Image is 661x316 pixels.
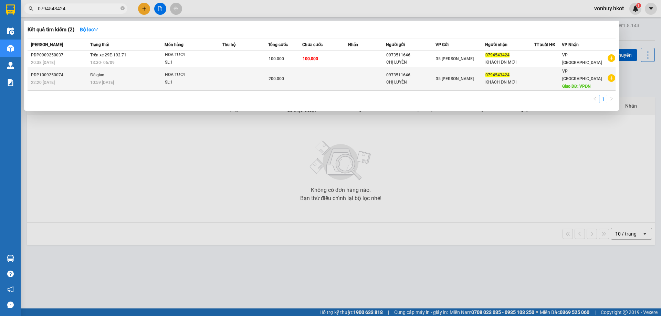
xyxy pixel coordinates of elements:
[386,59,435,66] div: CHỊ LUYẾN
[268,42,288,47] span: Tổng cước
[607,95,616,103] li: Next Page
[386,72,435,79] div: 0973511646
[534,42,555,47] span: TT xuất HĐ
[608,54,615,62] span: plus-circle
[608,74,615,82] span: plus-circle
[94,27,98,32] span: down
[303,56,318,61] span: 100.000
[31,60,55,65] span: 20:38 [DATE]
[436,42,449,47] span: VP Gửi
[562,53,602,65] span: VP [GEOGRAPHIC_DATA]
[31,80,55,85] span: 22:20 [DATE]
[485,79,534,86] div: KHÁCH ĐN MỚI
[599,95,607,103] a: 1
[7,286,14,293] span: notification
[80,27,98,32] strong: Bộ lọc
[165,51,217,59] div: HOA TƯƠI
[269,56,284,61] span: 100.000
[609,97,613,101] span: right
[7,45,14,52] img: warehouse-icon
[38,5,119,12] input: Tìm tên, số ĐT hoặc mã đơn
[7,302,14,308] span: message
[165,71,217,79] div: HOA TƯƠI
[436,76,474,81] span: 35 [PERSON_NAME]
[591,95,599,103] li: Previous Page
[607,95,616,103] button: right
[485,59,534,66] div: KHÁCH ĐN MỚI
[485,42,507,47] span: Người nhận
[302,42,323,47] span: Chưa cước
[90,53,126,57] span: Trên xe 29E-192.71
[90,42,109,47] span: Trạng thái
[386,42,405,47] span: Người gửi
[562,69,602,81] span: VP [GEOGRAPHIC_DATA]
[436,56,474,61] span: 35 [PERSON_NAME]
[386,79,435,86] div: CHỊ LUYẾN
[562,84,591,89] span: Giao DĐ: VPĐN
[31,72,88,79] div: PDP1009250074
[90,73,104,77] span: Đã giao
[7,79,14,86] img: solution-icon
[31,52,88,59] div: PDP0909250037
[269,76,284,81] span: 200.000
[7,62,14,69] img: warehouse-icon
[386,52,435,59] div: 0973511646
[591,95,599,103] button: left
[348,42,358,47] span: Nhãn
[222,42,235,47] span: Thu hộ
[165,79,217,86] div: SL: 1
[90,60,115,65] span: 13:30 - 06/09
[31,42,63,47] span: [PERSON_NAME]
[120,6,125,10] span: close-circle
[90,80,114,85] span: 10:59 [DATE]
[7,255,14,262] img: warehouse-icon
[165,59,217,66] div: SL: 1
[485,73,510,77] span: 0794543424
[593,97,597,101] span: left
[7,28,14,35] img: warehouse-icon
[485,53,510,57] span: 0794543424
[120,6,125,12] span: close-circle
[562,42,579,47] span: VP Nhận
[7,271,14,277] span: question-circle
[74,24,104,35] button: Bộ lọcdown
[6,4,15,15] img: logo-vxr
[165,42,183,47] span: Món hàng
[28,26,74,33] h3: Kết quả tìm kiếm ( 2 )
[29,6,33,11] span: search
